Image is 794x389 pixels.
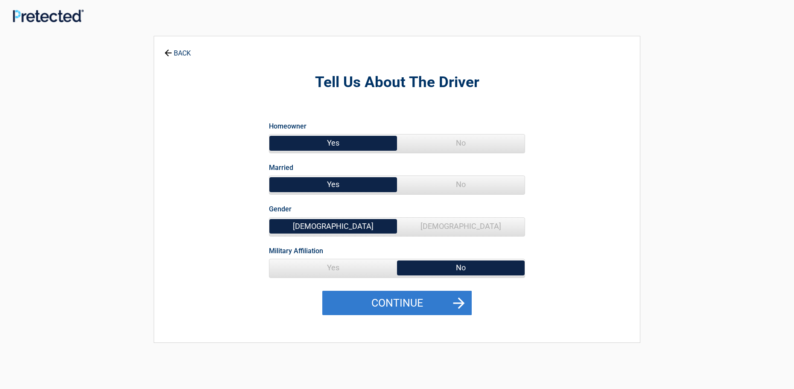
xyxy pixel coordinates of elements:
[397,259,525,276] span: No
[269,162,293,173] label: Married
[163,42,193,57] a: BACK
[201,73,593,93] h2: Tell Us About The Driver
[269,120,307,132] label: Homeowner
[322,291,472,316] button: Continue
[269,218,397,235] span: [DEMOGRAPHIC_DATA]
[269,259,397,276] span: Yes
[269,245,323,257] label: Military Affiliation
[397,218,525,235] span: [DEMOGRAPHIC_DATA]
[397,176,525,193] span: No
[13,9,84,22] img: Main Logo
[269,203,292,215] label: Gender
[269,176,397,193] span: Yes
[269,135,397,152] span: Yes
[397,135,525,152] span: No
